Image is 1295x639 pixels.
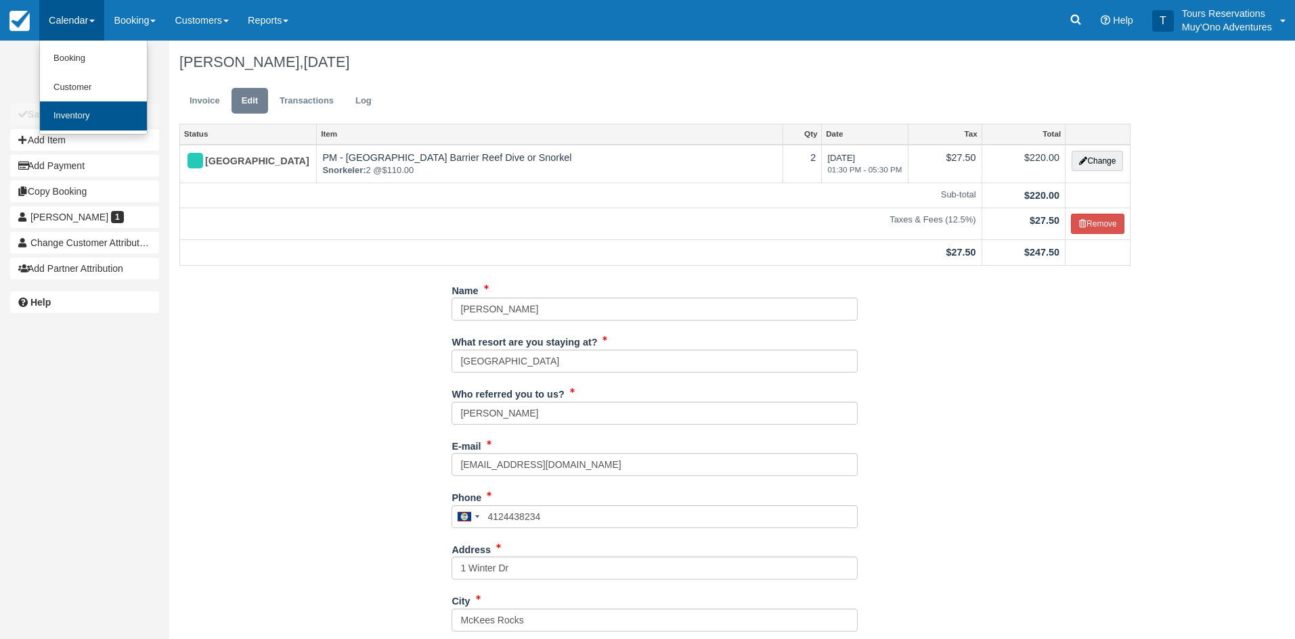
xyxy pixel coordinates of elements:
ul: Calendar [39,41,148,135]
b: Save [28,109,50,120]
i: Help [1101,16,1110,25]
a: Help [10,291,159,313]
label: Address [452,538,491,557]
a: Tax [908,124,982,143]
a: Customer [40,73,147,102]
em: Taxes & Fees (12.5%) [185,214,976,227]
a: Status [180,124,316,143]
em: 01:30 PM - 05:30 PM [827,164,902,176]
strong: $27.50 [946,247,976,258]
button: Change Customer Attribution [10,232,159,254]
span: [DATE] [827,153,902,176]
button: Change [1072,151,1123,171]
a: Edit [232,88,268,114]
h1: [PERSON_NAME], [179,54,1131,70]
b: Help [30,297,51,308]
td: $220.00 [982,145,1065,183]
div: T [1152,10,1174,32]
a: Item [317,124,783,143]
span: 1 [111,211,124,223]
button: Add Item [10,129,159,151]
a: Total [982,124,1065,143]
label: Phone [452,486,481,505]
a: Date [822,124,907,143]
a: Log [345,88,382,114]
strong: $247.50 [1024,247,1059,258]
span: [PERSON_NAME] [30,212,108,222]
div: [GEOGRAPHIC_DATA] [185,151,299,172]
button: Remove [1071,214,1124,234]
button: Save [10,103,159,125]
span: Help [1113,15,1133,26]
button: Add Partner Attribution [10,258,159,279]
label: Who referred you to us? [452,383,564,402]
a: Invoice [179,88,230,114]
label: E-mail [452,435,481,454]
p: Muy'Ono Adventures [1182,20,1272,34]
img: checkfront-main-nav-mini-logo.png [9,11,30,31]
strong: $220.00 [1024,190,1059,201]
span: $110.00 [382,165,414,175]
a: Qty [783,124,821,143]
span: Change Customer Attribution [30,237,152,248]
em: Sub-total [185,189,976,202]
td: PM - [GEOGRAPHIC_DATA] Barrier Reef Dive or Snorkel [317,145,783,183]
a: Transactions [269,88,344,114]
label: What resort are you staying at? [452,331,597,350]
a: [PERSON_NAME] 1 [10,206,159,228]
button: Add Payment [10,155,159,176]
p: Tours Reservations [1182,7,1272,20]
a: Booking [40,44,147,73]
td: 2 [783,145,822,183]
div: Belize: +501 [452,506,483,527]
a: Inventory [40,101,147,131]
em: 2 @ [322,164,777,177]
td: $27.50 [908,145,982,183]
strong: $27.50 [1030,215,1059,226]
button: Copy Booking [10,181,159,202]
strong: Snorkeler [322,165,366,175]
label: City [452,590,470,609]
span: [DATE] [303,53,349,70]
label: Name [452,279,478,298]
